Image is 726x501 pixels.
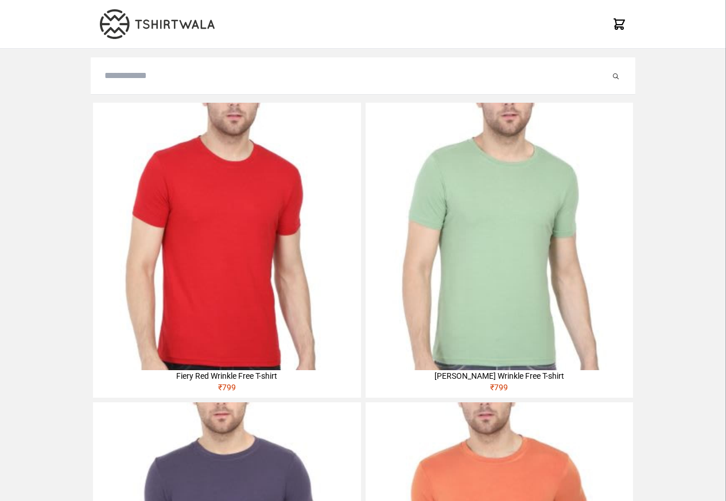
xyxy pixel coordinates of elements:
[93,382,360,398] div: ₹ 799
[100,9,215,39] img: TW-LOGO-400-104.png
[366,103,633,398] a: [PERSON_NAME] Wrinkle Free T-shirt₹799
[610,69,622,83] button: Submit your search query.
[93,103,360,370] img: 4M6A2225-320x320.jpg
[366,103,633,370] img: 4M6A2211-320x320.jpg
[93,103,360,398] a: Fiery Red Wrinkle Free T-shirt₹799
[93,370,360,382] div: Fiery Red Wrinkle Free T-shirt
[366,370,633,382] div: [PERSON_NAME] Wrinkle Free T-shirt
[366,382,633,398] div: ₹ 799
